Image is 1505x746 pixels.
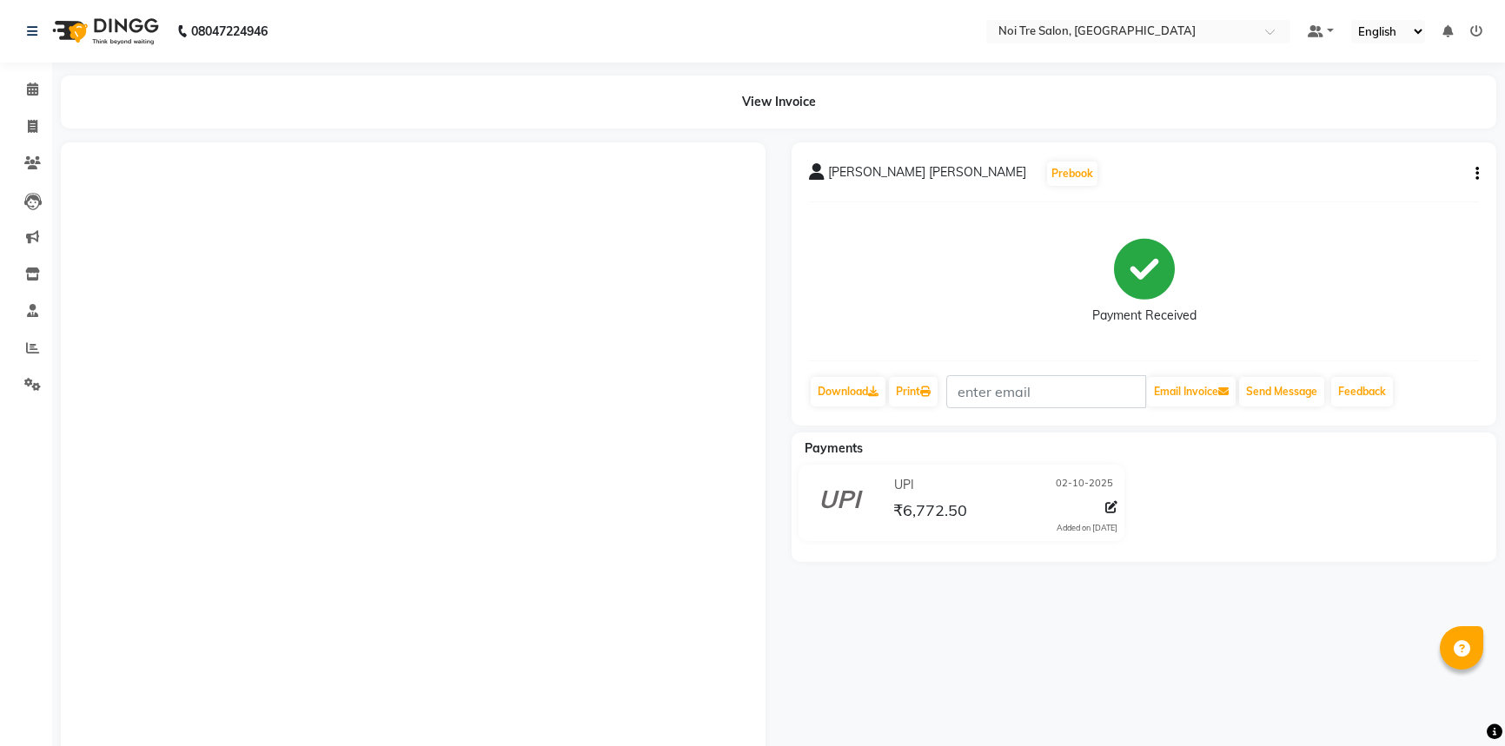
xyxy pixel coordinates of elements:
span: Payments [805,440,863,456]
button: Email Invoice [1147,377,1236,406]
b: 08047224946 [191,7,268,56]
a: Print [889,377,938,406]
span: [PERSON_NAME] [PERSON_NAME] [828,163,1026,188]
img: logo [44,7,163,56]
a: Feedback [1331,377,1393,406]
div: Payment Received [1092,307,1197,325]
span: ₹6,772.50 [893,500,967,525]
iframe: chat widget [1432,677,1488,729]
a: Download [811,377,885,406]
button: Prebook [1047,162,1097,186]
span: 02-10-2025 [1056,476,1113,494]
input: enter email [946,375,1146,408]
div: View Invoice [61,76,1496,129]
button: Send Message [1239,377,1324,406]
span: UPI [894,476,914,494]
div: Added on [DATE] [1057,522,1117,534]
